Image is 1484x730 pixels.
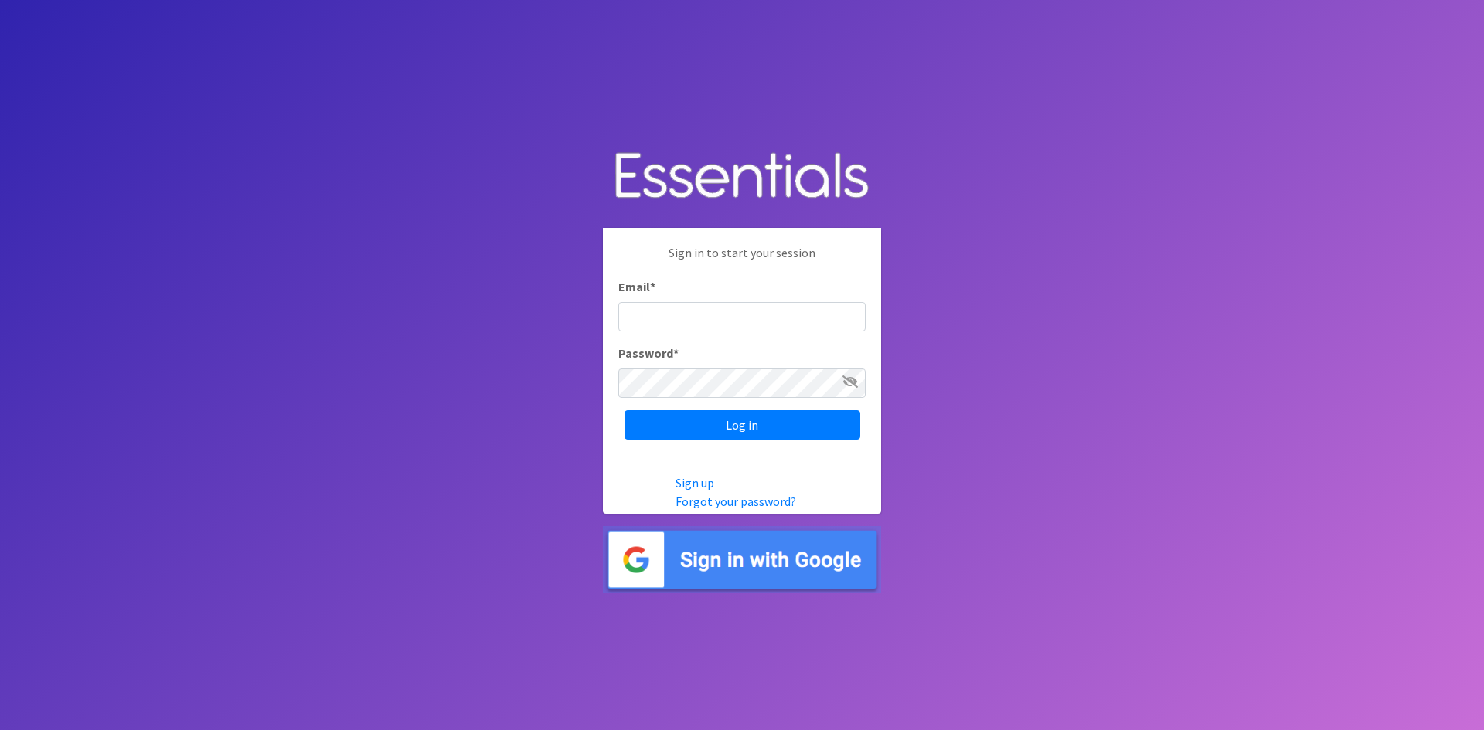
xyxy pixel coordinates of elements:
label: Email [618,277,655,296]
img: Sign in with Google [603,526,881,593]
label: Password [618,344,679,362]
abbr: required [650,279,655,294]
p: Sign in to start your session [618,243,866,277]
abbr: required [673,345,679,361]
a: Forgot your password? [676,494,796,509]
img: Human Essentials [603,137,881,216]
a: Sign up [676,475,714,491]
input: Log in [625,410,860,440]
